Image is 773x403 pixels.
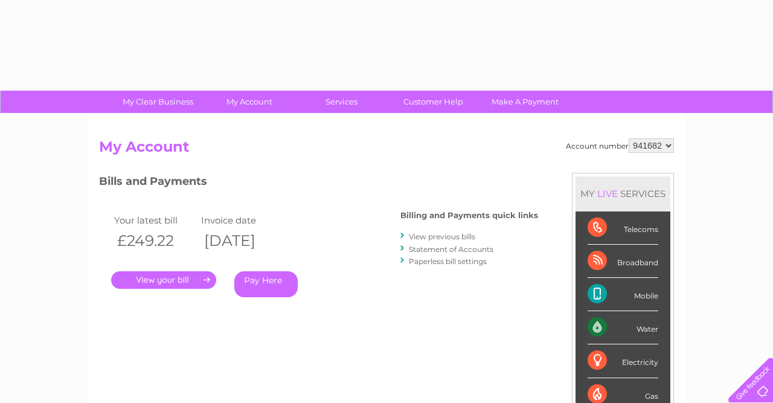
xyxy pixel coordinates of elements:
[409,232,475,241] a: View previous bills
[588,211,658,245] div: Telecoms
[99,173,538,194] h3: Bills and Payments
[409,257,487,266] a: Paperless bill settings
[108,91,208,113] a: My Clear Business
[576,176,670,211] div: MY SERVICES
[588,311,658,344] div: Water
[198,212,285,228] td: Invoice date
[200,91,300,113] a: My Account
[111,271,216,289] a: .
[234,271,298,297] a: Pay Here
[292,91,391,113] a: Services
[475,91,575,113] a: Make A Payment
[111,228,198,253] th: £249.22
[99,138,674,161] h2: My Account
[409,245,493,254] a: Statement of Accounts
[595,188,620,199] div: LIVE
[111,212,198,228] td: Your latest bill
[198,228,285,253] th: [DATE]
[588,278,658,311] div: Mobile
[566,138,674,153] div: Account number
[383,91,483,113] a: Customer Help
[588,344,658,378] div: Electricity
[588,245,658,278] div: Broadband
[400,211,538,220] h4: Billing and Payments quick links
